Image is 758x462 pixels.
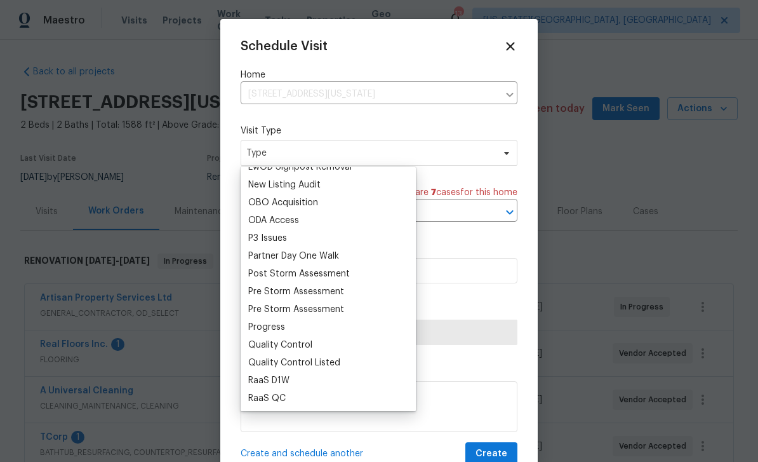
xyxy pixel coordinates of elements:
div: Pre Storm Assessment [248,285,344,298]
input: Enter in an address [241,85,498,104]
span: Type [246,147,493,160]
div: ODA Access [248,214,299,227]
div: Quality Control [248,339,312,351]
div: Quality Control Listed [248,357,340,369]
div: P3 Issues [248,232,287,245]
span: Schedule Visit [241,40,328,53]
div: Partner Day One Walk [248,250,339,262]
div: Progress [248,321,285,334]
label: Home [241,69,517,81]
span: Close [503,39,517,53]
span: 7 [431,188,436,197]
span: Create and schedule another [241,447,363,460]
div: New Listing Audit [248,179,321,191]
span: There are case s for this home [391,186,517,199]
div: RaaS QC [248,392,286,405]
div: RaaS D1W [248,374,289,387]
label: Visit Type [241,125,517,137]
div: OBO Acquisition [248,196,318,209]
div: Remove EL Signage [248,410,330,423]
div: LwOD Signpost Removal [248,161,352,173]
div: Pre Storm Assessment [248,303,344,316]
span: Create [475,446,507,462]
button: Open [501,203,519,221]
div: Post Storm Assessment [248,268,350,280]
